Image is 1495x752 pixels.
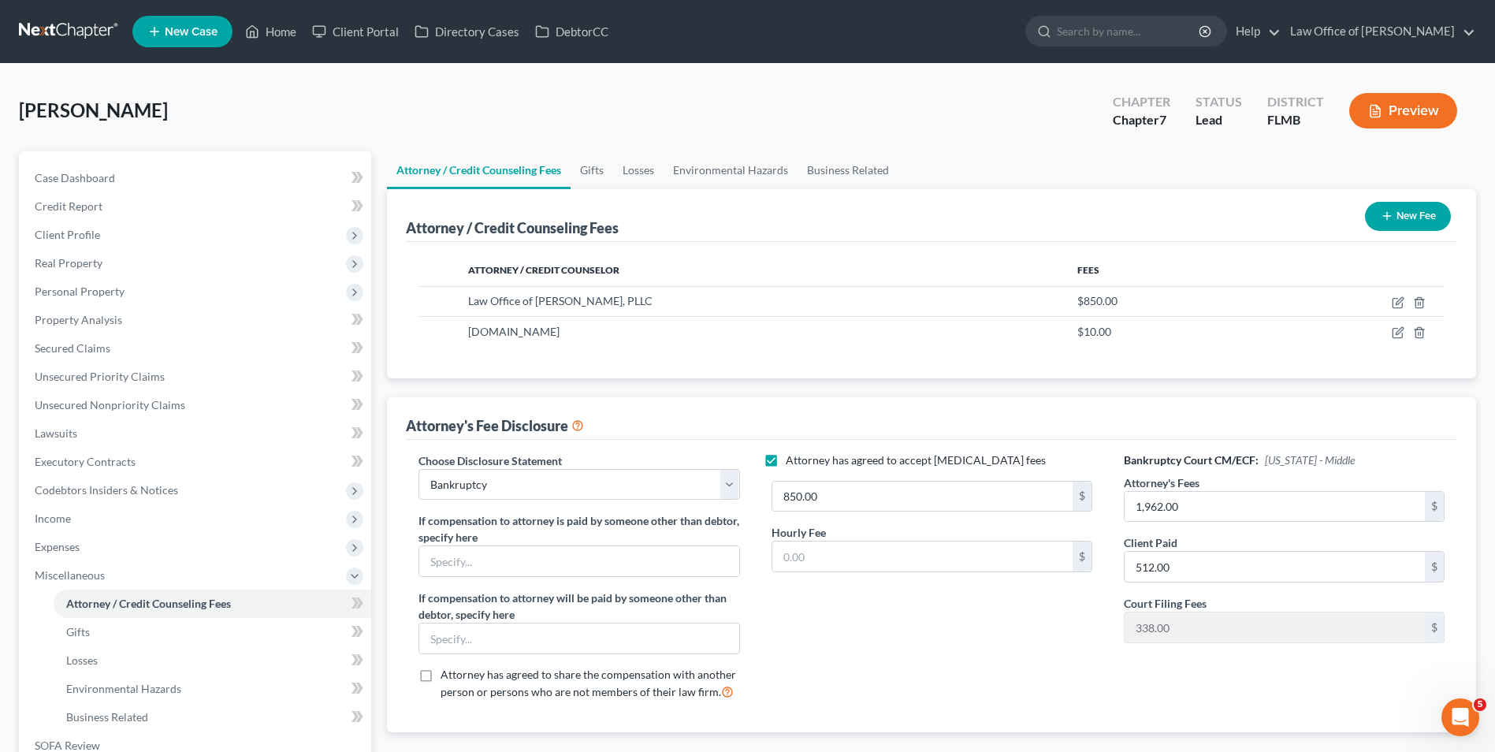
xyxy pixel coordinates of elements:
[1125,612,1425,642] input: 0.00
[406,416,584,435] div: Attorney's Fee Disclosure
[35,398,185,411] span: Unsecured Nonpriority Claims
[1196,111,1242,129] div: Lead
[1124,595,1207,612] label: Court Filing Fees
[1474,698,1486,711] span: 5
[66,710,148,724] span: Business Related
[165,26,218,38] span: New Case
[35,228,100,241] span: Client Profile
[1441,698,1479,736] iframe: Intercom live chat
[66,653,98,667] span: Losses
[1365,202,1451,231] button: New Fee
[527,17,616,46] a: DebtorCC
[571,151,613,189] a: Gifts
[441,668,736,698] span: Attorney has agreed to share the compensation with another person or persons who are not members ...
[22,363,371,391] a: Unsecured Priority Claims
[1282,17,1475,46] a: Law Office of [PERSON_NAME]
[1125,492,1425,522] input: 0.00
[35,739,100,752] span: SOFA Review
[1113,93,1170,111] div: Chapter
[1124,534,1177,551] label: Client Paid
[35,256,102,270] span: Real Property
[22,448,371,476] a: Executory Contracts
[418,590,739,623] label: If compensation to attorney will be paid by someone other than debtor, specify here
[66,625,90,638] span: Gifts
[786,453,1046,467] span: Attorney has agreed to accept [MEDICAL_DATA] fees
[387,151,571,189] a: Attorney / Credit Counseling Fees
[66,682,181,695] span: Environmental Hazards
[35,285,125,298] span: Personal Property
[35,455,136,468] span: Executory Contracts
[664,151,798,189] a: Environmental Hazards
[406,218,619,237] div: Attorney / Credit Counseling Fees
[1077,294,1118,307] span: $850.00
[35,199,102,213] span: Credit Report
[1159,112,1166,127] span: 7
[407,17,527,46] a: Directory Cases
[798,151,898,189] a: Business Related
[419,546,738,576] input: Specify...
[54,646,371,675] a: Losses
[35,426,77,440] span: Lawsuits
[468,264,619,276] span: Attorney / Credit Counselor
[1425,492,1444,522] div: $
[1196,93,1242,111] div: Status
[772,482,1073,512] input: 0.00
[35,512,71,525] span: Income
[419,624,738,653] input: Specify...
[1124,475,1199,491] label: Attorney's Fees
[1425,552,1444,582] div: $
[54,618,371,646] a: Gifts
[1124,452,1445,468] h6: Bankruptcy Court CM/ECF:
[22,391,371,419] a: Unsecured Nonpriority Claims
[418,512,739,545] label: If compensation to attorney is paid by someone other than debtor, specify here
[468,325,560,338] span: [DOMAIN_NAME]
[772,524,826,541] label: Hourly Fee
[237,17,304,46] a: Home
[304,17,407,46] a: Client Portal
[1265,453,1355,467] span: [US_STATE] - Middle
[35,341,110,355] span: Secured Claims
[1077,264,1099,276] span: Fees
[1349,93,1457,128] button: Preview
[35,171,115,184] span: Case Dashboard
[1113,111,1170,129] div: Chapter
[22,334,371,363] a: Secured Claims
[1228,17,1281,46] a: Help
[22,192,371,221] a: Credit Report
[1077,325,1111,338] span: $10.00
[22,306,371,334] a: Property Analysis
[1057,17,1201,46] input: Search by name...
[54,675,371,703] a: Environmental Hazards
[1125,552,1425,582] input: 0.00
[468,294,653,307] span: Law Office of [PERSON_NAME], PLLC
[66,597,231,610] span: Attorney / Credit Counseling Fees
[35,483,178,497] span: Codebtors Insiders & Notices
[22,419,371,448] a: Lawsuits
[613,151,664,189] a: Losses
[1267,93,1324,111] div: District
[35,313,122,326] span: Property Analysis
[1267,111,1324,129] div: FLMB
[1073,482,1091,512] div: $
[35,370,165,383] span: Unsecured Priority Claims
[35,568,105,582] span: Miscellaneous
[54,590,371,618] a: Attorney / Credit Counseling Fees
[1425,612,1444,642] div: $
[54,703,371,732] a: Business Related
[418,452,562,469] label: Choose Disclosure Statement
[19,99,168,121] span: [PERSON_NAME]
[1073,542,1091,571] div: $
[772,542,1073,571] input: 0.00
[35,540,80,553] span: Expenses
[22,164,371,192] a: Case Dashboard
